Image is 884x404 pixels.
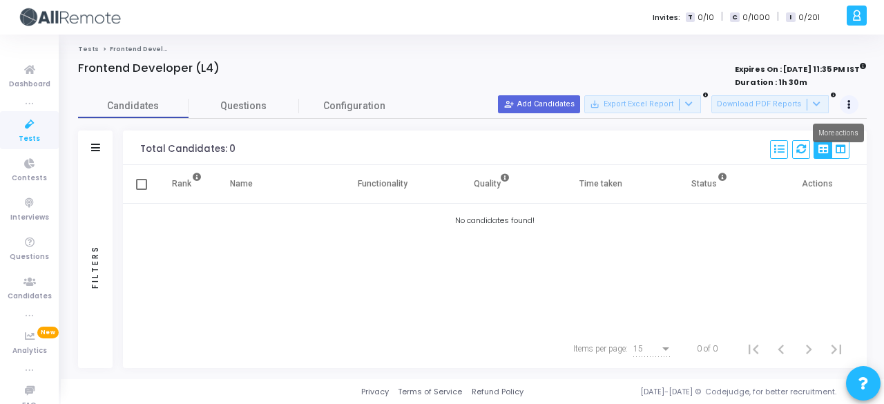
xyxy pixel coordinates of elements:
[573,343,628,355] div: Items per page:
[78,45,99,53] a: Tests
[78,99,189,113] span: Candidates
[189,99,299,113] span: Questions
[590,99,599,109] mat-icon: save_alt
[230,176,253,191] div: Name
[823,335,850,363] button: Last page
[584,95,701,113] button: Export Excel Report
[633,345,672,354] mat-select: Items per page:
[655,165,765,204] th: Status
[10,212,49,224] span: Interviews
[686,12,695,23] span: T
[697,343,718,355] div: 0 of 0
[711,95,829,113] button: Download PDF Reports
[78,45,867,54] nav: breadcrumb
[12,173,47,184] span: Contests
[498,95,580,113] button: Add Candidates
[504,99,514,109] mat-icon: person_add_alt
[10,251,49,263] span: Questions
[730,12,739,23] span: C
[361,386,389,398] a: Privacy
[777,10,779,24] span: |
[579,176,622,191] div: Time taken
[798,12,820,23] span: 0/201
[89,191,102,343] div: Filters
[786,12,795,23] span: I
[12,345,47,357] span: Analytics
[37,327,59,338] span: New
[140,144,236,155] div: Total Candidates: 0
[735,77,807,88] strong: Duration : 1h 30m
[157,165,216,204] th: Rank
[653,12,680,23] label: Invites:
[123,215,867,227] div: No candidates found!
[323,99,385,113] span: Configuration
[633,344,643,354] span: 15
[8,291,52,302] span: Candidates
[398,386,462,398] a: Terms of Service
[698,12,714,23] span: 0/10
[17,3,121,31] img: logo
[795,335,823,363] button: Next page
[742,12,770,23] span: 0/1000
[523,386,867,398] div: [DATE]-[DATE] © Codejudge, for better recruitment.
[328,165,437,204] th: Functionality
[813,124,864,142] div: More actions
[19,133,40,145] span: Tests
[767,335,795,363] button: Previous page
[740,335,767,363] button: First page
[765,165,874,204] th: Actions
[721,10,723,24] span: |
[78,61,220,75] h4: Frontend Developer (L4)
[437,165,546,204] th: Quality
[9,79,50,90] span: Dashboard
[472,386,523,398] a: Refund Policy
[110,45,195,53] span: Frontend Developer (L4)
[735,60,867,75] strong: Expires On : [DATE] 11:35 PM IST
